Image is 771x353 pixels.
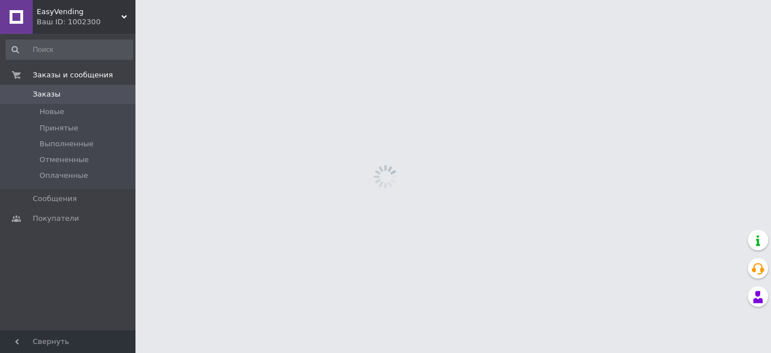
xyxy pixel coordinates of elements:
[40,155,89,165] span: Отмененные
[40,171,88,181] span: Оплаченные
[40,107,64,117] span: Новые
[33,194,77,204] span: Сообщения
[37,7,121,17] span: EasyVending
[33,70,113,80] span: Заказы и сообщения
[37,17,135,27] div: Ваш ID: 1002300
[33,213,79,224] span: Покупатели
[6,40,133,60] input: Поиск
[33,89,60,99] span: Заказы
[40,139,94,149] span: Выполненные
[40,123,78,133] span: Принятые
